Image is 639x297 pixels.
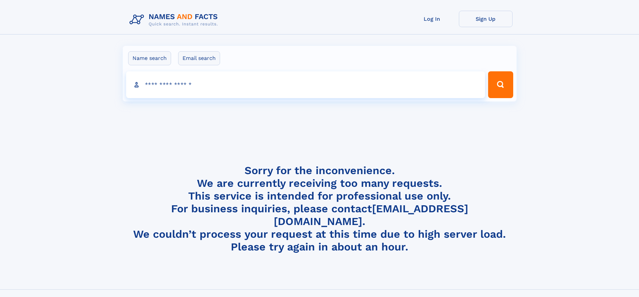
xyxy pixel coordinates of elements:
[127,11,223,29] img: Logo Names and Facts
[274,202,468,228] a: [EMAIL_ADDRESS][DOMAIN_NAME]
[178,51,220,65] label: Email search
[127,164,513,253] h4: Sorry for the inconvenience. We are currently receiving too many requests. This service is intend...
[126,71,485,98] input: search input
[488,71,513,98] button: Search Button
[128,51,171,65] label: Name search
[405,11,459,27] a: Log In
[459,11,513,27] a: Sign Up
